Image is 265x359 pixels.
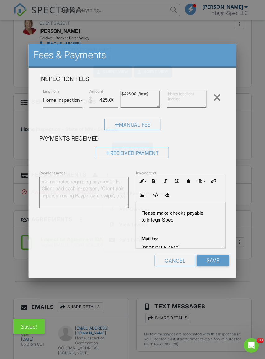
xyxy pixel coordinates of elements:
[244,338,259,353] iframe: Intercom live chat
[13,319,45,334] div: Saved!
[183,175,194,187] button: Colors
[141,209,220,223] p: Please make checks payable to:
[160,175,171,187] button: Italic (⌘I)
[196,175,207,187] button: Align
[197,254,229,266] input: Save
[104,123,160,129] a: Manual Fee
[171,175,183,187] button: Underline (⌘U)
[141,245,220,251] p: [PERSON_NAME]
[89,95,93,105] div: $
[104,119,160,130] div: Manual Fee
[257,338,264,343] span: 10
[148,175,160,187] button: Bold (⌘B)
[39,134,226,142] h4: Payments Received
[136,170,156,176] label: Invoice text
[136,175,148,187] button: Inline Style
[39,75,226,83] h4: Inspection Fees
[161,189,173,200] button: Clear Formatting
[96,151,169,157] a: Received Payment
[155,254,195,266] div: Cancel
[147,217,174,223] u: Integri-Spec
[34,49,232,61] h2: Fees & Payments
[121,91,160,108] textarea: $425.00 (Base)
[141,235,220,242] p: :
[136,189,148,200] button: Insert Image (⌘P)
[43,89,59,94] label: Line Item
[141,236,157,242] strong: Mail to
[96,147,169,158] div: Received Payment
[208,175,219,187] button: Insert Link (⌘K)
[90,89,103,94] label: Amount
[39,170,65,176] label: Payment notes
[149,189,161,200] button: Code View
